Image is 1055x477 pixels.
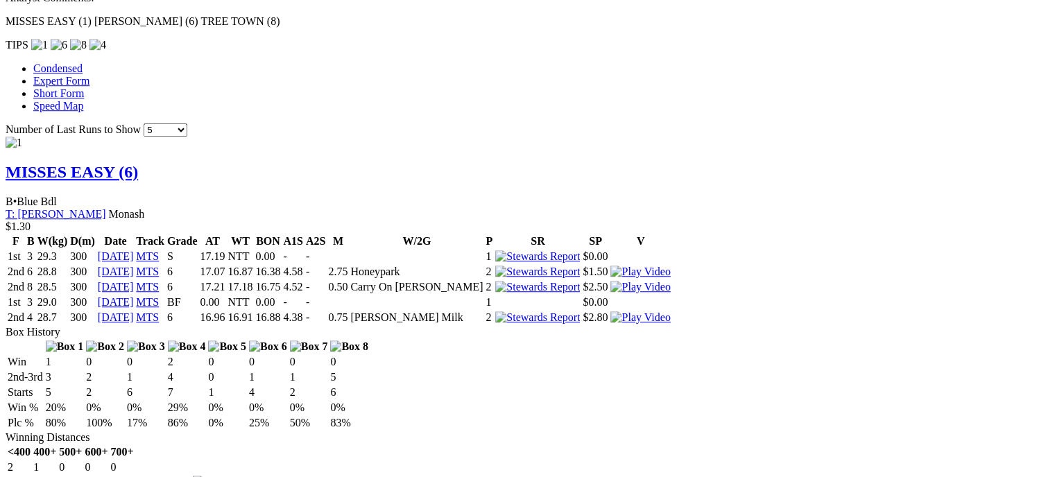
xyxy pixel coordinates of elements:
td: 1 [207,385,247,399]
td: 0 [84,460,108,474]
th: SP [582,234,608,248]
td: 100% [85,416,125,430]
td: 0.75 [327,311,348,324]
th: Track [135,234,165,248]
img: 4 [89,39,106,51]
td: 4.58 [282,265,303,279]
td: 1 [485,295,493,309]
td: 6 [26,265,35,279]
th: Grade [166,234,198,248]
a: Expert Form [33,75,89,87]
td: 5 [45,385,85,399]
td: 3 [26,295,35,309]
img: Stewards Report [495,281,580,293]
th: WT [227,234,253,248]
td: 1 [33,460,57,474]
a: [DATE] [98,296,134,308]
th: W/2G [350,234,483,248]
td: 0.00 [199,295,225,309]
td: [PERSON_NAME] Milk [350,311,483,324]
td: $2.80 [582,311,608,324]
td: 0 [207,355,247,369]
p: MISSES EASY (1) [PERSON_NAME] (6) TREE TOWN (8) [6,15,1049,28]
td: 0.00 [255,295,281,309]
span: Number of Last Runs to Show [6,123,141,135]
th: D(m) [69,234,96,248]
td: NTT [227,295,253,309]
td: $2.50 [582,280,608,294]
span: • [13,196,17,207]
td: 20% [45,401,85,415]
img: Box 3 [127,340,165,353]
a: MTS [136,311,159,323]
td: 16.38 [255,265,281,279]
td: 2 [85,370,125,384]
a: Condensed [33,62,83,74]
th: 700+ [110,445,135,459]
td: 17.21 [199,280,225,294]
a: [DATE] [98,266,134,277]
td: 300 [69,250,96,263]
th: P [485,234,493,248]
img: Play Video [610,266,670,278]
a: T: [PERSON_NAME] [6,208,106,220]
img: 1 [31,39,48,51]
img: Box 7 [290,340,328,353]
td: 0 [85,355,125,369]
td: Starts [7,385,44,399]
td: 0% [207,401,247,415]
a: [DATE] [98,311,134,323]
td: 0 [207,370,247,384]
td: 17% [126,416,166,430]
td: Win [7,355,44,369]
td: 300 [69,265,96,279]
td: 16.91 [227,311,253,324]
td: 0% [207,416,247,430]
td: 28.8 [37,265,69,279]
td: - [305,250,326,263]
img: Stewards Report [495,311,580,324]
td: 16.88 [255,311,281,324]
td: NTT [227,250,253,263]
td: 4.38 [282,311,303,324]
td: 1 [485,250,493,263]
td: 4.52 [282,280,303,294]
td: 1st [7,250,25,263]
a: MTS [136,250,159,262]
td: Honeypark [350,265,483,279]
td: 0% [126,401,166,415]
td: 0 [126,355,166,369]
td: 1 [289,370,329,384]
td: 2 [167,355,207,369]
th: Date [97,234,135,248]
a: [DATE] [98,281,134,293]
td: 6 [166,311,198,324]
td: 16.87 [227,265,253,279]
td: 8 [26,280,35,294]
td: 83% [329,416,369,430]
td: 0% [329,401,369,415]
td: 2nd [7,265,25,279]
td: 300 [69,295,96,309]
a: MTS [136,266,159,277]
th: F [7,234,25,248]
th: M [327,234,348,248]
td: 2.75 [327,265,348,279]
td: 1 [248,370,288,384]
td: 80% [45,416,85,430]
td: 16.96 [199,311,225,324]
img: 6 [51,39,67,51]
a: View replay [610,311,670,323]
th: 400+ [33,445,57,459]
td: 2 [485,311,493,324]
th: B [26,234,35,248]
th: 500+ [58,445,83,459]
td: 29.3 [37,250,69,263]
th: V [610,234,671,248]
td: 6 [166,280,198,294]
td: - [282,295,303,309]
td: 0% [85,401,125,415]
a: MISSES EASY (6) [6,163,138,181]
td: 28.5 [37,280,69,294]
img: Stewards Report [495,266,580,278]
